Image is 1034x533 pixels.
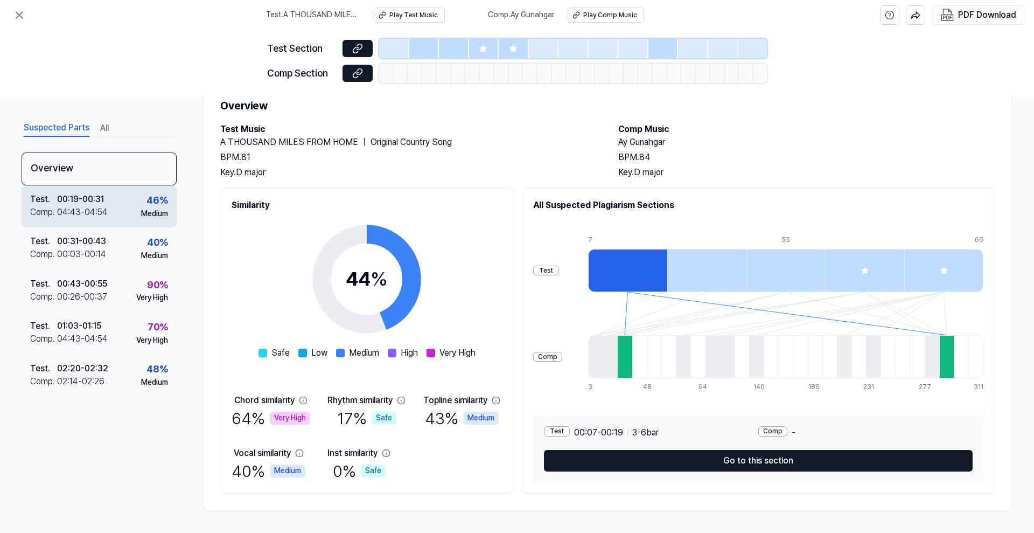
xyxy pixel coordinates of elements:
div: 3 [588,383,603,392]
button: Play Test Music [374,8,445,23]
button: PDF Download [939,6,1018,24]
div: 44 [346,265,388,294]
div: 43 % [425,407,499,430]
div: 17 % [337,407,396,430]
div: Safe [361,465,386,477]
div: Medium [463,412,499,425]
div: 0 % [333,460,386,482]
button: All [100,120,109,137]
h2: All Suspected Plagiarism Sections [533,199,983,212]
span: Very High [439,347,476,359]
div: Medium [141,377,168,388]
div: - [758,426,973,439]
div: Test [544,426,570,437]
img: PDF Download [941,9,954,22]
div: Comp Section [267,66,336,81]
div: 00:19 - 00:31 [57,193,104,206]
div: 04:43 - 04:54 [57,206,108,219]
div: Test Section [267,41,336,57]
div: 311 [974,383,983,392]
div: Overview [22,153,177,185]
div: 01:03 - 01:15 [57,320,101,333]
div: 70 % [148,320,168,335]
div: 00:03 - 00:14 [57,248,106,261]
div: Comp . [30,333,57,345]
div: 00:43 - 00:55 [57,278,107,290]
div: 231 [863,383,878,392]
img: share [911,10,920,20]
button: Play Comp Music [568,8,644,23]
h1: Overview [220,97,995,114]
div: 90 % [147,278,168,293]
div: Rhythm similarity [327,394,393,407]
div: Medium [270,465,305,477]
div: 46 % [146,193,168,209]
div: Vocal similarity [234,447,291,460]
button: Go to this section [544,450,973,472]
div: Inst similarity [327,447,378,460]
div: Very High [136,335,168,346]
div: 40 % [147,235,168,251]
div: Comp . [30,375,57,388]
div: 04:43 - 04:54 [57,333,108,345]
span: Safe [271,347,290,359]
div: Test . [30,235,57,248]
div: 02:20 - 02:32 [57,362,108,375]
div: 02:14 - 02:26 [57,375,104,388]
h2: Test Music [220,123,597,136]
span: Test . A THOUSAND MILES FROM HOME ｜ Original Country Song [266,10,361,20]
span: Low [311,347,327,359]
h2: Comp Music [618,123,995,136]
div: Test . [30,320,57,333]
span: Comp . Ay Gunahgar [488,10,555,20]
span: 3 - 6 bar [632,426,659,439]
div: Chord similarity [234,394,295,407]
div: Key. D major [618,166,995,179]
div: Comp . [30,248,57,261]
div: Comp [758,426,787,437]
span: % [371,267,388,290]
button: Suspected Parts [24,120,89,137]
div: 140 [753,383,768,392]
div: 7 [588,236,667,245]
div: BPM. 84 [618,151,995,164]
div: 186 [808,383,823,392]
div: Play Comp Music [583,11,637,20]
div: 48 % [146,362,168,377]
span: 00:07 - 00:19 [574,426,623,439]
div: Key. D major [220,166,597,179]
span: Medium [349,347,379,359]
div: Medium [141,209,168,219]
h2: Similarity [232,199,502,212]
svg: help [885,10,895,20]
h2: Ay Gunahgar [618,136,995,149]
div: 55 [781,236,861,245]
div: Safe [372,412,396,425]
div: Test . [30,278,57,290]
div: Comp . [30,206,57,219]
div: 277 [919,383,933,392]
div: Very High [136,293,168,303]
div: Medium [141,251,168,261]
div: 40 % [232,460,305,482]
div: Test . [30,193,57,206]
div: 94 [698,383,713,392]
div: 64 % [232,407,310,430]
div: Test . [30,362,57,375]
div: 00:26 - 00:37 [57,290,107,303]
div: Test [533,266,559,276]
div: 48 [643,383,658,392]
div: 00:31 - 00:43 [57,235,106,248]
div: Play Test Music [389,11,438,20]
div: PDF Download [958,8,1016,22]
div: BPM. 81 [220,151,597,164]
div: Comp [533,352,562,362]
button: help [880,5,899,25]
div: Comp . [30,290,57,303]
span: High [401,347,418,359]
div: 66 [975,236,983,245]
div: Very High [270,412,310,425]
div: Topline similarity [423,394,487,407]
